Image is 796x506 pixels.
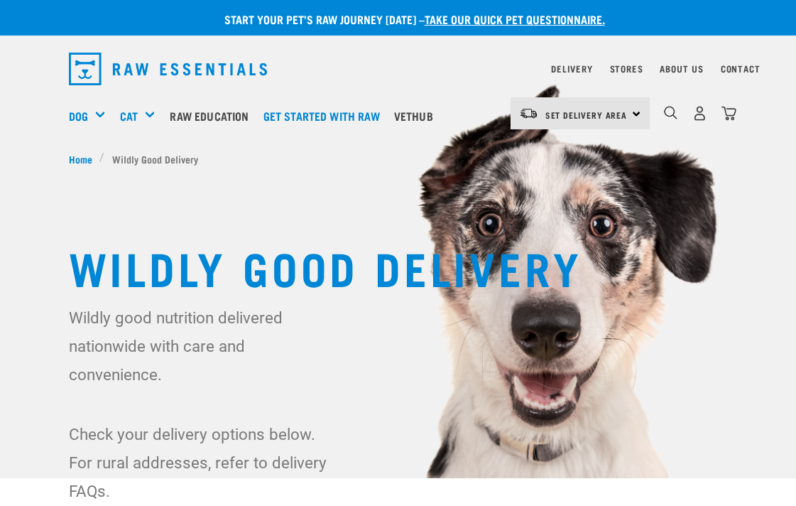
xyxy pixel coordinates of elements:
span: Home [69,151,92,166]
a: Contact [721,66,760,71]
a: Dog [69,107,88,124]
a: Cat [120,107,138,124]
a: Delivery [551,66,592,71]
p: Wildly good nutrition delivered nationwide with care and convenience. [69,303,332,389]
img: van-moving.png [519,107,538,120]
a: Get started with Raw [260,87,391,144]
img: Raw Essentials Logo [69,53,268,85]
a: Home [69,151,100,166]
a: Stores [610,66,643,71]
h1: Wildly Good Delivery [69,241,728,292]
img: home-icon@2x.png [721,106,736,121]
img: home-icon-1@2x.png [664,106,677,119]
a: Raw Education [166,87,259,144]
img: user.png [692,106,707,121]
a: take our quick pet questionnaire. [425,16,605,22]
nav: dropdown navigation [58,47,739,91]
p: Check your delivery options below. For rural addresses, refer to delivery FAQs. [69,420,332,505]
nav: breadcrumbs [69,151,728,166]
a: Vethub [391,87,444,144]
span: Set Delivery Area [545,112,628,117]
a: About Us [660,66,703,71]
